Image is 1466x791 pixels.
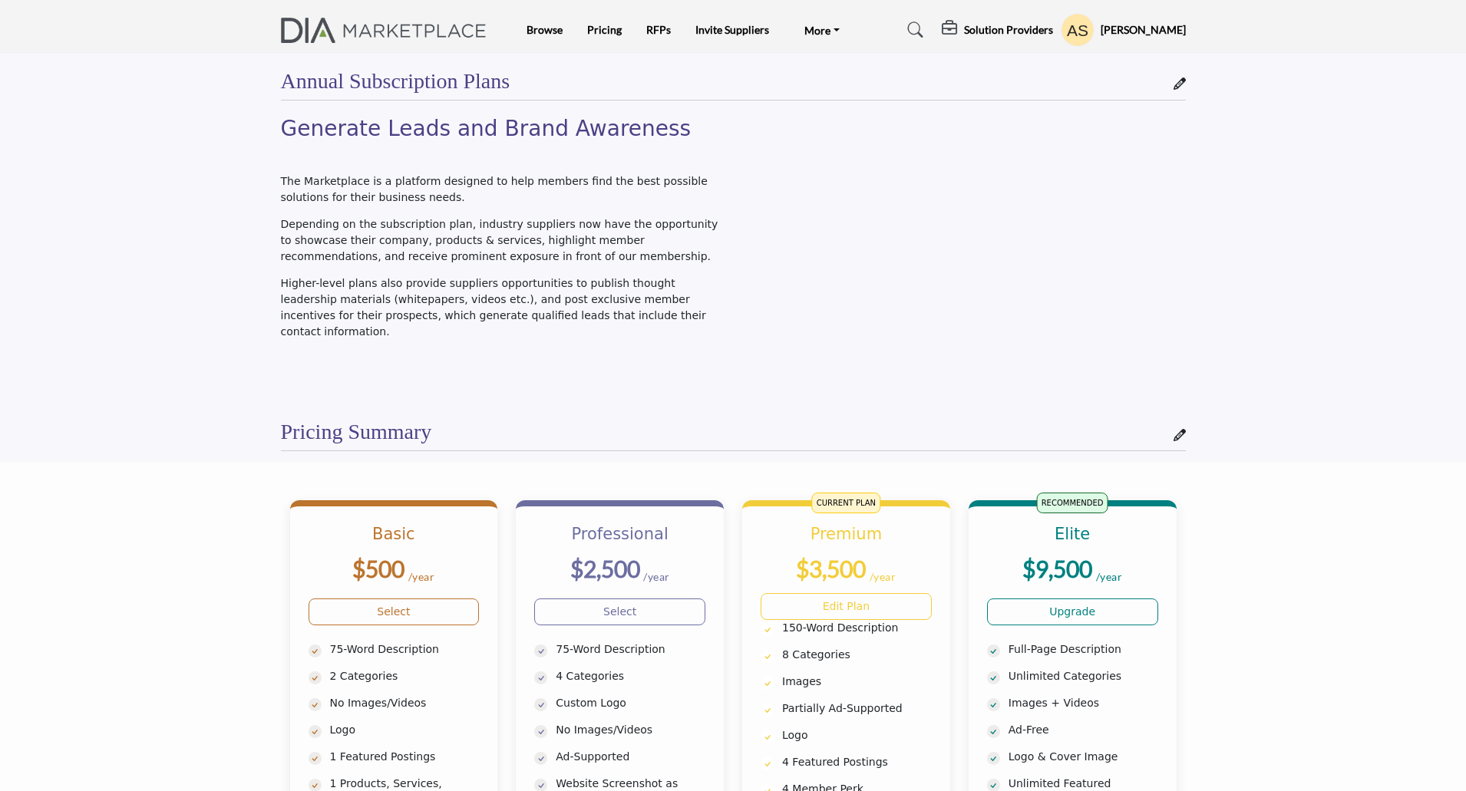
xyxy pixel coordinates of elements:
a: Invite Suppliers [695,23,769,36]
a: Select [534,598,705,625]
h2: Annual Subscription Plans [281,68,510,94]
p: Higher-level plans also provide suppliers opportunities to publish thought leadership materials (... [281,275,725,340]
sub: /year [408,570,435,583]
p: 150-Word Description [782,620,932,636]
p: Ad-Supported [556,749,705,765]
a: RFPs [646,23,671,36]
b: $500 [352,555,404,582]
p: Custom Logo [556,695,705,711]
p: Logo [330,722,480,738]
div: Solution Providers [942,21,1053,39]
a: More [794,19,850,41]
a: Pricing [587,23,622,36]
button: Show hide supplier dropdown [1061,13,1095,47]
p: No Images/Videos [330,695,480,711]
a: Upgrade [987,598,1158,625]
a: Select [309,598,480,625]
p: Unlimited Categories [1009,668,1158,684]
b: $3,500 [796,555,866,582]
p: 4 Categories [556,668,705,684]
b: Elite [1055,525,1090,543]
p: 75-Word Description [330,641,480,658]
p: Logo & Cover Image [1009,749,1158,765]
a: Edit Plan [761,593,932,620]
p: 75-Word Description [556,641,705,658]
p: Images + Videos [1009,695,1158,711]
b: Premium [811,525,882,543]
p: Images [782,674,932,690]
span: CURRENT PLAN [812,493,880,513]
h2: Pricing Summary [281,419,432,445]
span: RECOMMENDED [1037,493,1108,513]
a: Search [893,18,933,42]
a: Browse [527,23,563,36]
img: Site Logo [281,18,495,43]
p: Ad-Free [1009,722,1158,738]
p: The Marketplace is a platform designed to help members find the best possible solutions for their... [281,173,725,206]
p: 4 Featured Postings [782,754,932,770]
p: Full-Page Description [1009,641,1158,658]
b: Professional [572,525,669,543]
p: Depending on the subscription plan, industry suppliers now have the opportunity to showcase their... [281,216,725,265]
sub: /year [1096,570,1123,583]
p: Partially Ad-Supported [782,700,932,717]
b: $9,500 [1022,555,1092,582]
p: 8 Categories [782,647,932,663]
sub: /year [643,570,670,583]
b: Basic [372,525,415,543]
h5: Solution Providers [964,23,1053,37]
p: 1 Featured Postings [330,749,480,765]
p: 2 Categories [330,668,480,684]
h5: [PERSON_NAME] [1101,22,1186,38]
p: No Images/Videos [556,722,705,738]
p: Logo [782,727,932,743]
b: $2,500 [570,555,640,582]
sub: /year [870,570,896,583]
h2: Generate Leads and Brand Awareness [281,116,725,142]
